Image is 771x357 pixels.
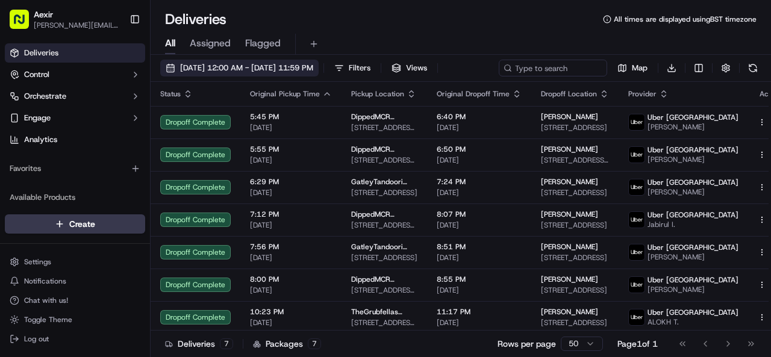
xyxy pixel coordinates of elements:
button: Chat with us! [5,292,145,309]
span: Pickup Location [351,89,404,99]
button: [DATE] 12:00 AM - [DATE] 11:59 PM [160,60,319,76]
button: Log out [5,331,145,347]
div: Packages [253,338,321,350]
span: 8:07 PM [437,210,522,219]
span: Original Pickup Time [250,89,320,99]
button: Control [5,65,145,84]
span: [DATE] [437,188,522,197]
span: [DATE] [250,318,332,328]
span: Uber [GEOGRAPHIC_DATA] [648,275,738,285]
span: Filters [349,63,370,73]
span: [PERSON_NAME] [541,112,598,122]
span: 6:40 PM [437,112,522,122]
button: Orchestrate [5,87,145,106]
span: Orchestrate [24,91,66,102]
span: 8:00 PM [250,275,332,284]
span: 8:55 PM [437,275,522,284]
button: [PERSON_NAME][EMAIL_ADDRESS][DOMAIN_NAME] [34,20,120,30]
h1: Deliveries [165,10,226,29]
span: 6:50 PM [437,144,522,154]
button: Map [612,60,653,76]
span: GatleyTandoori GatleyTandoori [351,242,417,252]
a: Deliveries [5,43,145,63]
span: Uber [GEOGRAPHIC_DATA] [648,243,738,252]
div: Past conversations [12,157,81,166]
img: uber-new-logo.jpeg [629,179,645,195]
span: GatleyTandoori GatleyTandoori [351,177,417,187]
span: [STREET_ADDRESS] [541,123,609,132]
img: Nash [12,12,36,36]
div: Page 1 of 1 [617,338,658,350]
span: [PERSON_NAME] [648,155,738,164]
span: [DATE] [437,220,522,230]
span: • [100,219,104,229]
img: uber-new-logo.jpeg [629,309,645,325]
button: Create [5,214,145,234]
span: Uber [GEOGRAPHIC_DATA] [648,308,738,317]
span: [DATE] 12:00 AM - [DATE] 11:59 PM [180,63,313,73]
span: [STREET_ADDRESS] [541,285,609,295]
span: DippedMCR DippedMCR [351,112,417,122]
button: Aexir [34,8,53,20]
span: [PERSON_NAME] [648,122,738,132]
span: Uber [GEOGRAPHIC_DATA] [648,178,738,187]
span: Engage [24,113,51,123]
img: Asad Riaz [12,175,31,194]
img: uber-new-logo.jpeg [629,277,645,293]
span: 7:24 PM [437,177,522,187]
div: Start new chat [54,115,198,127]
img: uber-new-logo.jpeg [629,114,645,130]
span: [DATE] [250,220,332,230]
span: All times are displayed using BST timezone [614,14,757,24]
span: Create [69,218,95,230]
span: TheGrubfellas TheGrubfellas [351,307,417,317]
span: [DATE] [250,123,332,132]
span: Notifications [24,276,66,286]
span: Toggle Theme [24,315,72,324]
span: [DATE] [107,187,131,196]
span: [STREET_ADDRESS] [541,253,609,262]
div: 7 [220,338,233,349]
span: [STREET_ADDRESS][DATE] [351,155,417,165]
img: uber-new-logo.jpeg [629,212,645,228]
span: [PERSON_NAME] [37,219,98,229]
span: Uber [GEOGRAPHIC_DATA] [648,145,738,155]
span: [STREET_ADDRESS] [541,220,609,230]
img: Asif Zaman Khan [12,208,31,227]
img: 4281594248423_2fcf9dad9f2a874258b8_72.png [25,115,47,137]
span: DippedMCR DippedMCR [351,144,417,154]
span: Original Dropoff Time [437,89,510,99]
span: Dropoff Location [541,89,597,99]
span: Chat with us! [24,296,68,305]
span: All [165,36,175,51]
p: Rows per page [498,338,556,350]
span: Assigned [190,36,231,51]
span: ALOKH T. [648,317,738,327]
button: See all [187,154,219,169]
button: Refresh [744,60,761,76]
span: [DATE] [250,285,332,295]
span: Status [160,89,181,99]
span: Settings [24,257,51,267]
span: [PERSON_NAME] [541,275,598,284]
button: Toggle Theme [5,311,145,328]
span: [STREET_ADDRESS][DATE] [351,220,417,230]
input: Type to search [499,60,607,76]
div: Available Products [5,188,145,207]
span: [STREET_ADDRESS][PERSON_NAME] [541,155,609,165]
span: 11:17 PM [437,307,522,317]
button: Engage [5,108,145,128]
span: [PERSON_NAME] [541,144,598,154]
span: Control [24,69,49,80]
img: uber-new-logo.jpeg [629,147,645,163]
span: [PERSON_NAME] [541,307,598,317]
span: Uber [GEOGRAPHIC_DATA] [648,113,738,122]
span: Analytics [24,134,57,145]
span: [STREET_ADDRESS] [351,188,417,197]
span: Map [632,63,648,73]
span: [DATE] [437,123,522,132]
span: [DATE] [107,219,131,229]
span: [DATE] [437,155,522,165]
button: Filters [329,60,376,76]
